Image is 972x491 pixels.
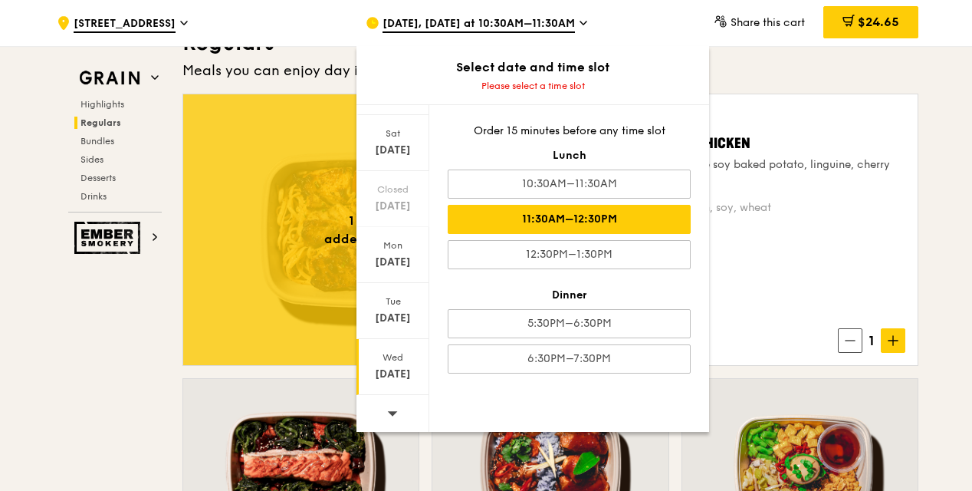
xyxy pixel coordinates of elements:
[563,200,905,216] div: high protein, contains allium, soy, wheat
[383,16,575,33] span: [DATE], [DATE] at 10:30AM–11:30AM
[359,351,427,364] div: Wed
[74,222,145,254] img: Ember Smokery web logo
[80,99,124,110] span: Highlights
[356,80,709,92] div: Please select a time slot
[80,173,116,183] span: Desserts
[359,255,427,270] div: [DATE]
[80,154,103,165] span: Sides
[448,288,691,303] div: Dinner
[563,157,905,188] div: house-blend mustard, maple soy baked potato, linguine, cherry tomato
[74,16,176,33] span: [STREET_ADDRESS]
[80,136,114,147] span: Bundles
[448,240,691,269] div: 12:30PM–1:30PM
[359,295,427,308] div: Tue
[356,58,709,77] div: Select date and time slot
[448,170,691,199] div: 10:30AM–11:30AM
[74,64,145,92] img: Grain web logo
[862,330,881,351] span: 1
[563,133,905,154] div: Honey Duo Mustard Chicken
[359,311,427,326] div: [DATE]
[359,143,427,158] div: [DATE]
[80,117,121,128] span: Regulars
[731,16,805,29] span: Share this cart
[448,205,691,234] div: 11:30AM–12:30PM
[448,124,691,139] div: Order 15 minutes before any time slot
[359,183,427,196] div: Closed
[448,309,691,338] div: 5:30PM–6:30PM
[359,199,427,214] div: [DATE]
[858,15,899,29] span: $24.65
[448,344,691,374] div: 6:30PM–7:30PM
[359,127,427,140] div: Sat
[182,60,918,81] div: Meals you can enjoy day in day out.
[448,148,691,163] div: Lunch
[80,191,107,202] span: Drinks
[359,367,427,382] div: [DATE]
[359,239,427,252] div: Mon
